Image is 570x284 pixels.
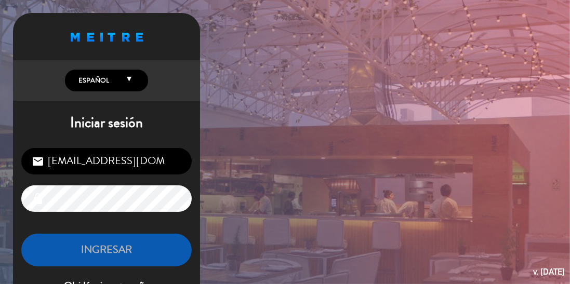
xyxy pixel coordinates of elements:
[13,114,200,132] h1: Iniciar sesión
[21,234,192,266] button: INGRESAR
[71,33,143,42] img: MEITRE
[21,148,192,174] input: Correo Electrónico
[32,193,44,205] i: lock
[533,265,565,279] div: v. [DATE]
[32,155,44,168] i: email
[76,75,109,86] span: Español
